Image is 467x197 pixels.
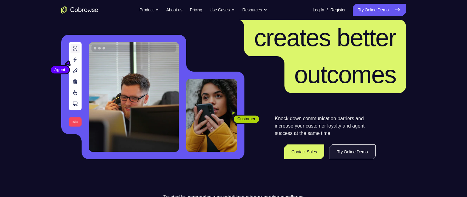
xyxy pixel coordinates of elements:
[329,144,375,159] a: Try Online Demo
[89,42,179,152] img: A customer support agent talking on the phone
[139,4,159,16] button: Product
[327,6,328,14] span: /
[190,4,202,16] a: Pricing
[210,4,235,16] button: Use Cases
[294,61,396,88] span: outcomes
[330,4,345,16] a: Register
[242,4,267,16] button: Resources
[353,4,406,16] a: Try Online Demo
[275,115,376,137] p: Knock down communication barriers and increase your customer loyalty and agent success at the sam...
[254,24,396,51] span: creates better
[313,4,324,16] a: Log In
[166,4,182,16] a: About us
[61,6,98,14] a: Go to the home page
[186,79,237,152] img: A customer holding their phone
[284,144,324,159] a: Contact Sales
